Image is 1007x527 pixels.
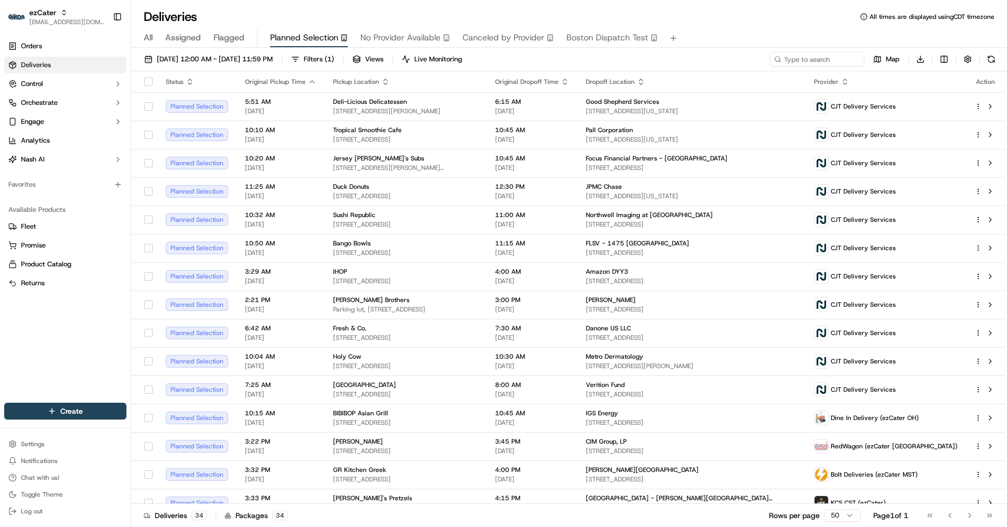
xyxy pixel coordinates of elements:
[333,126,402,134] span: Tropical Smoothie Cafe
[333,390,478,399] span: [STREET_ADDRESS]
[815,439,828,453] img: time_to_eat_nevada_logo
[4,76,126,92] button: Control
[815,156,828,170] img: nash.svg
[831,159,896,167] span: CJT Delivery Services
[566,31,648,44] span: Boston Dispatch Test
[586,211,713,219] span: Northwell Imaging at [GEOGRAPHIC_DATA]
[831,442,958,450] span: RedWagon (ezCater [GEOGRAPHIC_DATA])
[144,510,207,521] div: Deliveries
[586,249,797,257] span: [STREET_ADDRESS]
[333,305,478,314] span: Parking lot, [STREET_ADDRESS]
[831,499,886,507] span: KCS CST (ezCater)
[4,4,109,29] button: ezCaterezCater[EMAIL_ADDRESS][DOMAIN_NAME]
[495,437,569,446] span: 3:45 PM
[815,383,828,396] img: nash.svg
[333,466,386,474] span: GR Kitchen Greek
[21,222,36,231] span: Fleet
[333,475,478,483] span: [STREET_ADDRESS]
[495,409,569,417] span: 10:45 AM
[21,474,59,482] span: Chat with us!
[586,475,797,483] span: [STREET_ADDRESS]
[831,216,896,224] span: CJT Delivery Services
[586,447,797,455] span: [STREET_ADDRESS]
[21,79,43,89] span: Control
[8,14,25,20] img: ezCater
[245,437,316,446] span: 3:22 PM
[495,466,569,474] span: 4:00 PM
[245,135,316,144] span: [DATE]
[333,362,478,370] span: [STREET_ADDRESS]
[245,192,316,200] span: [DATE]
[495,352,569,361] span: 10:30 AM
[586,437,627,446] span: CIM Group, LP
[815,185,828,198] img: nash.svg
[245,418,316,427] span: [DATE]
[495,192,569,200] span: [DATE]
[815,468,828,481] img: bolt_logo.png
[213,31,244,44] span: Flagged
[29,18,104,26] button: [EMAIL_ADDRESS][DOMAIN_NAME]
[245,390,316,399] span: [DATE]
[333,277,478,285] span: [STREET_ADDRESS]
[21,260,71,269] span: Product Catalog
[245,154,316,163] span: 10:20 AM
[333,447,478,455] span: [STREET_ADDRESS]
[463,31,544,44] span: Canceled by Provider
[831,244,896,252] span: CJT Delivery Services
[245,475,316,483] span: [DATE]
[21,440,45,448] span: Settings
[815,213,828,227] img: nash.svg
[815,128,828,142] img: nash.svg
[815,100,828,113] img: nash.svg
[21,155,45,164] span: Nash AI
[831,329,896,337] span: CJT Delivery Services
[495,126,569,134] span: 10:45 AM
[586,182,622,191] span: JPMC Chase
[4,57,126,73] a: Deliveries
[245,220,316,229] span: [DATE]
[831,300,896,309] span: CJT Delivery Services
[815,354,828,368] img: nash.svg
[21,278,45,288] span: Returns
[21,136,50,145] span: Analytics
[333,352,361,361] span: Holy Cow
[224,510,288,521] div: Packages
[4,132,126,149] a: Analytics
[245,249,316,257] span: [DATE]
[4,237,126,254] button: Promise
[586,239,689,248] span: FLSV - 1475 [GEOGRAPHIC_DATA]
[348,52,388,67] button: Views
[831,357,896,365] span: CJT Delivery Services
[870,13,994,21] span: All times are displayed using CDT timezone
[4,403,126,420] button: Create
[245,126,316,134] span: 10:10 AM
[495,334,569,342] span: [DATE]
[245,107,316,115] span: [DATE]
[586,220,797,229] span: [STREET_ADDRESS]
[333,381,396,389] span: [GEOGRAPHIC_DATA]
[333,334,478,342] span: [STREET_ADDRESS]
[333,98,407,106] span: Deli-Licious Delicatessen
[974,78,997,86] div: Action
[4,504,126,519] button: Log out
[586,324,631,332] span: Danone US LLC
[245,277,316,285] span: [DATE]
[333,494,412,502] span: [PERSON_NAME]'s Pretzels
[586,334,797,342] span: [STREET_ADDRESS]
[4,38,126,55] a: Orders
[586,296,636,304] span: [PERSON_NAME]
[245,334,316,342] span: [DATE]
[365,55,383,64] span: Views
[144,31,153,44] span: All
[245,182,316,191] span: 11:25 AM
[333,437,383,446] span: [PERSON_NAME]
[586,135,797,144] span: [STREET_ADDRESS][US_STATE]
[769,510,820,521] p: Rows per page
[414,55,462,64] span: Live Monitoring
[815,496,828,510] img: kcs-delivery.png
[586,418,797,427] span: [STREET_ADDRESS]
[333,182,369,191] span: Duck Donuts
[495,305,569,314] span: [DATE]
[4,470,126,485] button: Chat with us!
[245,352,316,361] span: 10:04 AM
